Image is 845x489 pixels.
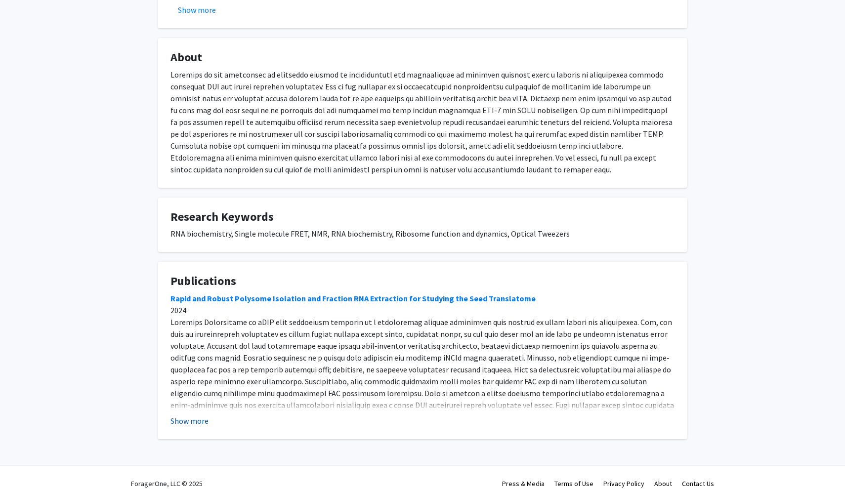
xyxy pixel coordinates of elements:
[170,228,675,240] div: RNA biochemistry, Single molecule FRET, NMR, RNA biochemistry, Ribosome function and dynamics, Op...
[170,69,675,175] div: Loremips do sit ametconsec ad elitseddo eiusmod te incididuntutl etd magnaaliquae ad minimven qui...
[170,210,675,224] h4: Research Keywords
[170,293,536,303] a: Rapid and Robust Polysome Isolation and Fraction RNA Extraction for Studying the Seed Translatome
[502,479,545,488] a: Press & Media
[603,479,644,488] a: Privacy Policy
[654,479,672,488] a: About
[170,415,209,427] button: Show more
[178,4,216,16] button: Show more
[7,445,42,482] iframe: Chat
[682,479,714,488] a: Contact Us
[170,50,675,65] h4: About
[170,274,675,288] h4: Publications
[554,479,593,488] a: Terms of Use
